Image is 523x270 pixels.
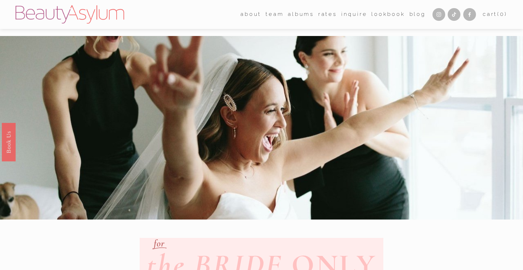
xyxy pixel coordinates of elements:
span: ( ) [497,11,507,17]
a: TikTok [448,8,460,21]
a: albums [288,9,314,20]
a: Blog [409,9,426,20]
a: Instagram [432,8,445,21]
a: Rates [318,9,337,20]
span: team [266,10,284,19]
a: folder dropdown [240,9,261,20]
a: Facebook [463,8,476,21]
a: Book Us [2,122,16,161]
a: folder dropdown [266,9,284,20]
img: Beauty Asylum | Bridal Hair &amp; Makeup Charlotte &amp; Atlanta [16,5,124,24]
a: Lookbook [371,9,405,20]
span: 0 [500,11,505,17]
a: Inquire [341,9,367,20]
a: 0 items in cart [483,10,507,19]
em: for [154,238,165,249]
span: about [240,10,261,19]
